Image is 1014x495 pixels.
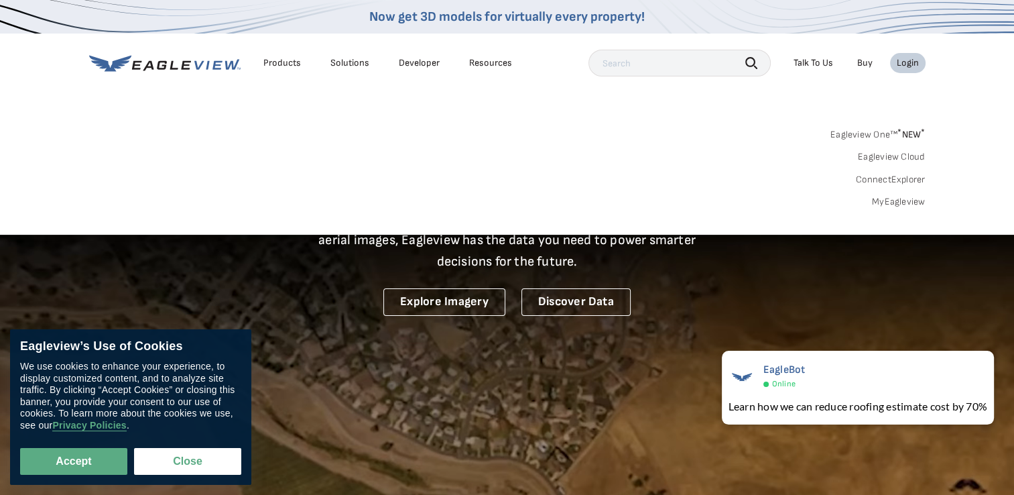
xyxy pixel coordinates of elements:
[134,448,241,475] button: Close
[330,57,369,69] div: Solutions
[872,196,926,208] a: MyEagleview
[897,57,919,69] div: Login
[794,57,833,69] div: Talk To Us
[857,57,873,69] a: Buy
[52,420,126,431] a: Privacy Policies
[856,174,926,186] a: ConnectExplorer
[369,9,645,25] a: Now get 3D models for virtually every property!
[399,57,440,69] a: Developer
[20,448,127,475] button: Accept
[830,125,926,140] a: Eagleview One™*NEW*
[521,288,631,316] a: Discover Data
[383,288,505,316] a: Explore Imagery
[772,379,796,389] span: Online
[588,50,771,76] input: Search
[858,151,926,163] a: Eagleview Cloud
[302,208,712,272] p: A new era starts here. Built on more than 3.5 billion high-resolution aerial images, Eagleview ha...
[728,398,987,415] div: Learn how we can reduce roofing estimate cost by 70%
[728,364,755,390] img: EagleBot
[469,57,512,69] div: Resources
[763,364,806,376] span: EagleBot
[263,57,301,69] div: Products
[20,361,241,431] div: We use cookies to enhance your experience, to display customized content, and to analyze site tra...
[897,129,925,140] span: NEW
[20,339,241,354] div: Eagleview’s Use of Cookies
